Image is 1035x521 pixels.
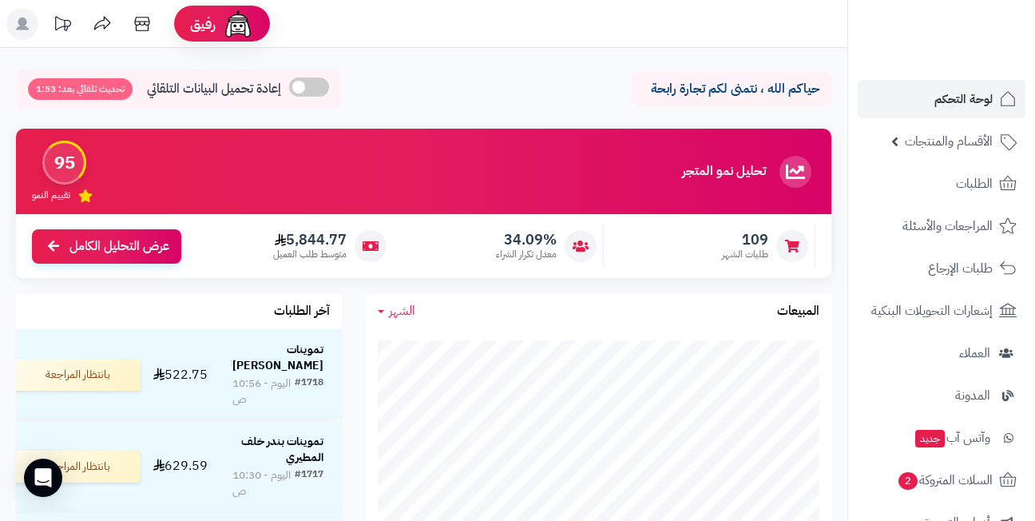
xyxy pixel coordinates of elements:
[273,248,347,261] span: متوسط طلب العميل
[915,430,945,447] span: جديد
[722,231,768,249] span: 109
[858,80,1025,118] a: لوحة التحكم
[378,302,415,320] a: الشهر
[42,8,82,44] a: تحديثات المنصة
[147,80,281,98] span: إعادة تحميل البيانات التلقائي
[914,427,990,449] span: وآتس آب
[13,359,141,391] div: بانتظار المراجعة
[926,42,1020,76] img: logo-2.png
[858,292,1025,330] a: إشعارات التحويلات البنكية
[222,8,254,40] img: ai-face.png
[69,237,169,256] span: عرض التحليل الكامل
[682,165,766,179] h3: تحليل نمو المتجر
[190,14,216,34] span: رفيق
[905,130,993,153] span: الأقسام والمنتجات
[147,421,214,512] td: 629.59
[858,249,1025,288] a: طلبات الإرجاع
[28,78,133,100] span: تحديث تلقائي بعد: 1:53
[871,300,993,322] span: إشعارات التحويلات البنكية
[496,248,557,261] span: معدل تكرار الشراء
[232,376,295,408] div: اليوم - 10:56 ص
[32,229,181,264] a: عرض التحليل الكامل
[959,342,990,364] span: العملاء
[147,329,214,420] td: 522.75
[13,451,141,483] div: بانتظار المراجعة
[777,304,819,319] h3: المبيعات
[496,231,557,249] span: 34.09%
[898,472,918,490] span: 2
[858,419,1025,457] a: وآتس آبجديد
[955,384,990,407] span: المدونة
[897,469,993,491] span: السلات المتروكة
[295,376,323,408] div: #1718
[32,189,70,202] span: تقييم النمو
[644,80,819,98] p: حياكم الله ، نتمنى لكم تجارة رابحة
[274,304,330,319] h3: آخر الطلبات
[858,207,1025,245] a: المراجعات والأسئلة
[232,341,323,374] strong: تموينات [PERSON_NAME]
[858,165,1025,203] a: الطلبات
[902,215,993,237] span: المراجعات والأسئلة
[928,257,993,280] span: طلبات الإرجاع
[858,461,1025,499] a: السلات المتروكة2
[389,301,415,320] span: الشهر
[858,334,1025,372] a: العملاء
[232,467,295,499] div: اليوم - 10:30 ص
[956,173,993,195] span: الطلبات
[273,231,347,249] span: 5,844.77
[295,467,323,499] div: #1717
[934,88,993,110] span: لوحة التحكم
[24,459,62,497] div: Open Intercom Messenger
[722,248,768,261] span: طلبات الشهر
[241,433,323,466] strong: تموينات بندر خلف المطيري
[858,376,1025,415] a: المدونة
